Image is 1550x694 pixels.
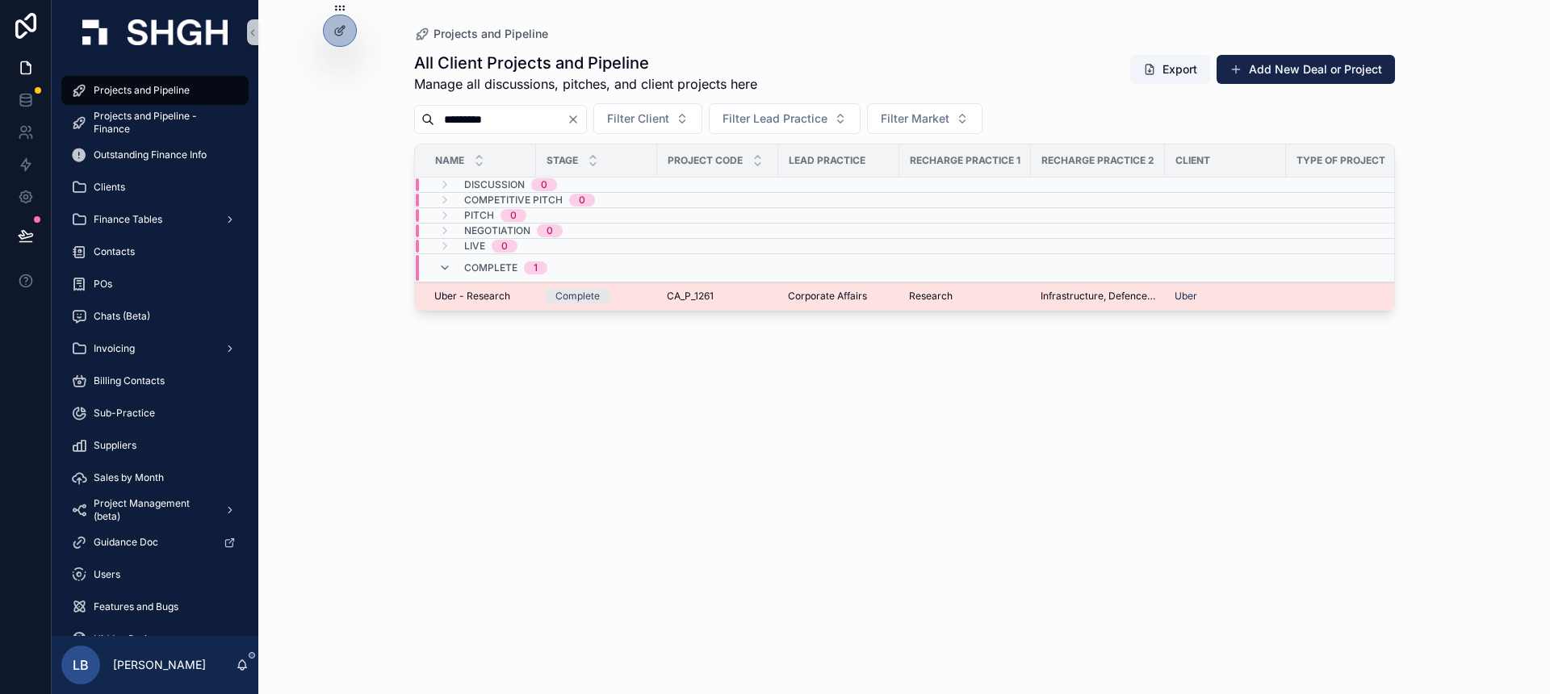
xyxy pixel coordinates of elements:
span: Projects and Pipeline [94,84,190,97]
a: Corporate Affairs [788,290,890,303]
a: Billing Contacts [61,366,249,395]
a: Chats (Beta) [61,302,249,331]
a: Sales by Month [61,463,249,492]
span: Clients [94,181,125,194]
span: Competitive Pitch [464,194,563,207]
a: Suppliers [61,431,249,460]
span: Features and Bugs [94,600,178,613]
div: 0 [579,194,585,207]
button: Select Button [709,103,861,134]
span: Name [435,154,464,167]
button: Add New Deal or Project [1217,55,1395,84]
span: Suppliers [94,439,136,452]
span: Live [464,240,485,253]
button: Select Button [593,103,702,134]
a: Research [909,290,1021,303]
span: Research [909,290,953,303]
span: Client [1175,154,1210,167]
span: Recharge Practice 1 [910,154,1020,167]
span: Outstanding Finance Info [94,148,207,161]
a: Clients [61,173,249,202]
a: Hidden Projects [61,625,249,654]
a: Features and Bugs [61,592,249,621]
h1: All Client Projects and Pipeline [414,52,757,74]
div: 0 [541,178,547,191]
span: Projects and Pipeline - Finance [94,110,232,136]
span: Projects and Pipeline [434,26,548,42]
a: Uber [1175,290,1197,303]
span: Hidden Projects [94,633,166,646]
button: Export [1130,55,1210,84]
span: Chats (Beta) [94,310,150,323]
div: scrollable content [52,65,258,636]
span: Negotiation [464,224,530,237]
span: LB [73,655,89,675]
span: Project Code [668,154,743,167]
div: Complete [555,289,600,303]
div: 0 [510,209,517,222]
span: Guidance Doc [94,536,158,549]
span: CA_P_1261 [667,290,714,303]
span: Stage [547,154,578,167]
span: Sub-Practice [94,407,155,420]
span: POs [94,278,112,291]
span: Lead Practice [789,154,865,167]
span: Contacts [94,245,135,258]
span: Billing Contacts [94,374,165,387]
button: Clear [567,113,586,126]
a: Invoicing [61,334,249,363]
span: Discussion [464,178,525,191]
span: Filter Market [881,111,949,127]
div: 1 [534,261,538,274]
p: [PERSON_NAME] [113,657,206,673]
span: Project Management (beta) [94,497,212,523]
a: Uber - Research [434,290,526,303]
img: App logo [82,19,228,45]
a: Projects and Pipeline - Finance [61,108,249,137]
div: 0 [501,240,508,253]
span: Corporate Affairs [788,290,867,303]
a: Projects and Pipeline [414,26,548,42]
span: Pitch [464,209,494,222]
span: Sales by Month [94,471,164,484]
span: Uber - Research [434,290,510,303]
a: Finance Tables [61,205,249,234]
a: Projects and Pipeline [61,76,249,105]
span: Complete [464,261,517,274]
a: Users [61,560,249,589]
div: 0 [547,224,553,237]
span: Filter Lead Practice [723,111,827,127]
a: Contacts [61,237,249,266]
span: Manage all discussions, pitches, and client projects here [414,74,757,94]
a: CA_P_1261 [667,290,769,303]
span: Type of Project [1297,154,1385,167]
a: Complete [546,289,647,303]
span: Users [94,568,120,581]
a: Guidance Doc [61,528,249,557]
a: POs [61,270,249,299]
a: Outstanding Finance Info [61,140,249,169]
a: Uber [1175,290,1276,303]
a: Sub-Practice [61,399,249,428]
a: Infrastructure, Defence, Industrial, Transport [1041,290,1155,303]
a: Project Management (beta) [61,495,249,525]
span: Finance Tables [94,213,162,226]
span: Filter Client [607,111,669,127]
span: Recharge Practice 2 [1041,154,1154,167]
button: Select Button [867,103,982,134]
span: Invoicing [94,342,135,355]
